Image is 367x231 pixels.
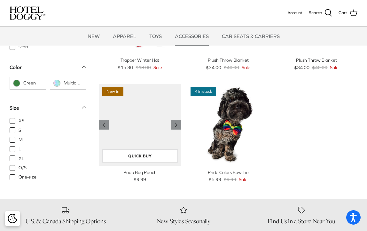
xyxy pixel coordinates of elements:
[102,149,178,163] a: Quick buy
[136,64,151,71] span: $18.00
[102,87,123,96] span: New in
[224,64,239,71] span: $40.00
[99,169,181,183] a: Poop Bag Pouch $9.99
[144,27,168,46] a: TOYS
[10,104,19,112] div: Size
[23,80,43,86] span: Green
[246,206,357,226] a: Find Us in a Store Near You
[309,10,322,16] span: Search
[99,169,181,176] div: Poop Bag Pouch
[64,80,83,86] span: Multicolor
[19,155,24,162] span: XL
[287,10,302,16] a: Account
[19,118,24,124] span: XS
[276,57,357,71] a: Plush Throw Blanket $34.00 $40.00 Sale
[99,57,181,71] a: Trapper Winter Hat $15.30 $18.00 Sale
[287,10,302,15] span: Account
[99,57,181,64] div: Trapper Winter Hat
[187,169,269,183] a: Pride Colors Bow Tie $5.99 $9.99 Sale
[10,62,86,77] a: Color
[224,176,236,183] span: $9.99
[187,84,269,166] a: Pride Colors Bow Tie
[99,84,181,166] a: Poop Bag Pouch
[128,217,239,225] h6: New Styles Seasonally
[187,57,269,71] a: Plush Throw Blanket $34.00 $40.00 Sale
[171,120,181,130] a: Previous
[153,64,162,71] span: Sale
[10,64,22,72] div: Color
[134,176,146,183] span: $9.99
[187,169,269,176] div: Pride Colors Bow Tie
[5,211,20,226] div: Cookie policy
[206,64,221,71] span: $34.00
[216,27,285,46] a: CAR SEATS & CARRIERS
[169,27,215,46] a: ACCESSORIES
[276,57,357,64] div: Plush Throw Blanket
[19,165,27,171] span: O/S
[19,137,23,143] span: M
[19,146,21,153] span: L
[10,103,86,117] a: Size
[294,64,309,71] span: $34.00
[118,64,133,71] span: $15.30
[339,10,347,16] span: Cart
[10,217,121,225] h6: U.S. & Canada Shipping Options
[191,87,216,96] span: 4 in stock
[339,9,357,17] a: Cart
[309,9,332,17] a: Search
[8,214,17,223] img: Cookie policy
[19,44,28,50] span: scarf
[330,64,339,71] span: Sale
[19,174,36,181] span: One-size
[82,27,105,46] a: NEW
[7,213,18,224] button: Cookie policy
[107,27,142,46] a: APPAREL
[10,6,45,20] img: hoteldoggycom
[187,57,269,64] div: Plush Throw Blanket
[209,176,221,183] span: $5.99
[239,176,247,183] span: Sale
[19,127,21,134] span: S
[312,64,327,71] span: $40.00
[99,120,109,130] a: Previous
[10,206,121,226] a: U.S. & Canada Shipping Options
[246,217,357,225] h6: Find Us in a Store Near You
[242,64,250,71] span: Sale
